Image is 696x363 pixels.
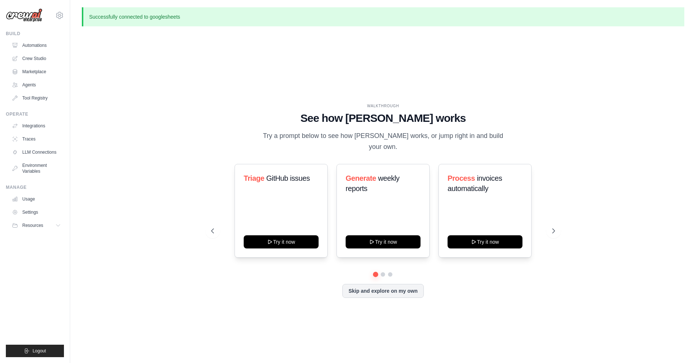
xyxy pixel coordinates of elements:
a: Traces [9,133,64,145]
button: Skip and explore on my own [342,284,424,298]
a: Tool Registry [9,92,64,104]
a: Integrations [9,120,64,132]
span: invoices automatically [448,174,502,192]
a: Marketplace [9,66,64,78]
span: Process [448,174,475,182]
span: GitHub issues [266,174,310,182]
div: Build [6,31,64,37]
button: Try it now [346,235,421,248]
span: weekly reports [346,174,399,192]
a: Settings [9,206,64,218]
div: Operate [6,111,64,117]
a: Crew Studio [9,53,64,64]
button: Try it now [448,235,522,248]
a: Automations [9,40,64,51]
button: Resources [9,220,64,231]
span: Triage [244,174,265,182]
a: Agents [9,79,64,91]
img: Logo [6,8,42,22]
span: Resources [22,222,43,228]
div: WALKTHROUGH [211,103,555,109]
a: Environment Variables [9,160,64,177]
div: Manage [6,184,64,190]
a: Usage [9,193,64,205]
h1: See how [PERSON_NAME] works [211,112,555,125]
button: Logout [6,345,64,357]
span: Generate [346,174,376,182]
button: Try it now [244,235,319,248]
p: Try a prompt below to see how [PERSON_NAME] works, or jump right in and build your own. [260,131,506,152]
span: Logout [33,348,46,354]
p: Successfully connected to googlesheets [82,7,684,26]
a: LLM Connections [9,146,64,158]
